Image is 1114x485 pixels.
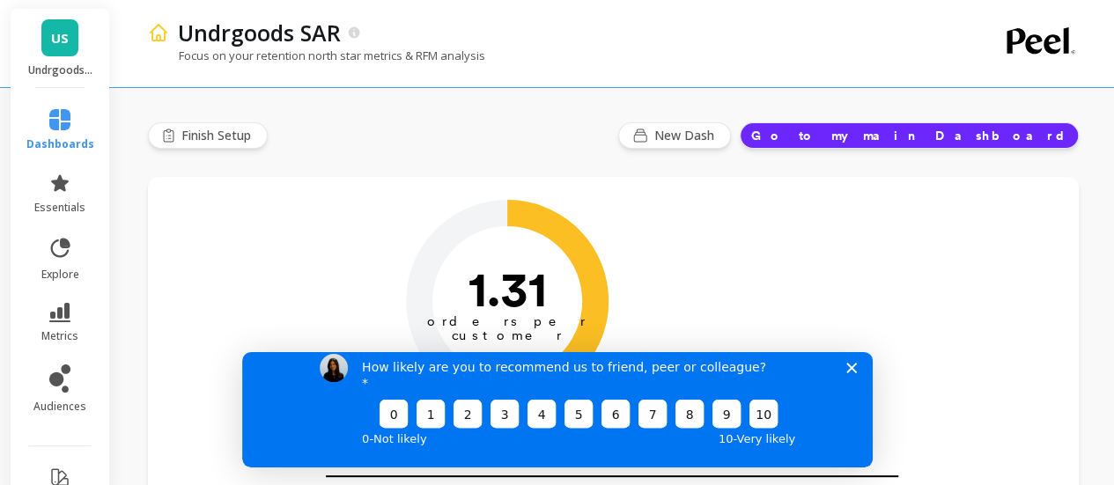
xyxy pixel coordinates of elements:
tspan: orders per [427,313,587,329]
button: New Dash [618,122,731,149]
span: dashboards [26,137,94,151]
span: US [51,28,69,48]
button: Finish Setup [148,122,268,149]
span: essentials [34,201,85,215]
tspan: customer [452,327,564,343]
img: header icon [148,22,169,43]
span: New Dash [654,127,719,144]
span: metrics [41,329,78,343]
span: audiences [33,400,86,414]
button: Go to my main Dashboard [740,122,1079,149]
span: explore [41,268,79,282]
p: Undrgoods SAR [28,63,92,77]
span: Finish Setup [181,127,256,144]
p: Undrgoods SAR [178,18,341,48]
p: Focus on your retention north star metrics & RFM analysis [148,48,485,63]
text: 1.31 [468,260,547,318]
iframe: Survey by Kateryna from Peel [242,352,873,467]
